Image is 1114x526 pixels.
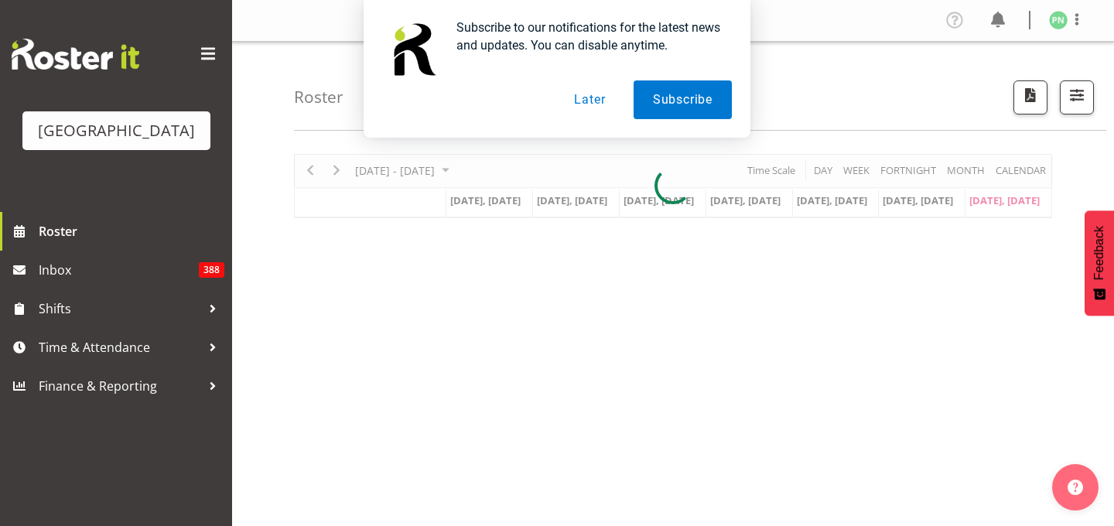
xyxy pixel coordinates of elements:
[1085,210,1114,316] button: Feedback - Show survey
[444,19,732,54] div: Subscribe to our notifications for the latest news and updates. You can disable anytime.
[199,262,224,278] span: 388
[39,258,199,282] span: Inbox
[39,374,201,398] span: Finance & Reporting
[39,220,224,243] span: Roster
[39,336,201,359] span: Time & Attendance
[39,297,201,320] span: Shifts
[382,19,444,80] img: notification icon
[634,80,732,119] button: Subscribe
[1068,480,1083,495] img: help-xxl-2.png
[1092,226,1106,280] span: Feedback
[555,80,624,119] button: Later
